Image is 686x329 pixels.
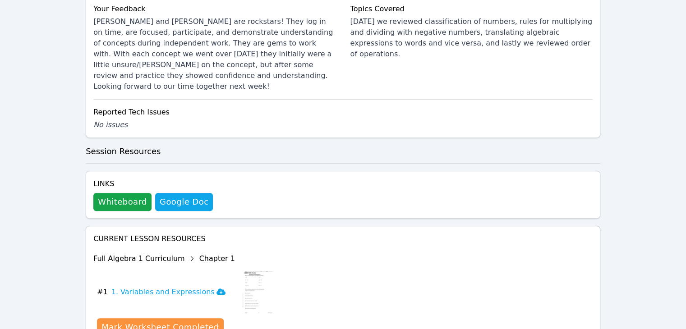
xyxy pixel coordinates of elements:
div: [DATE] we reviewed classification of numbers, rules for multiplying and dividing with negative nu... [350,16,593,59]
button: #11. Variables and Expressions [97,270,233,315]
div: Reported Tech Issues [93,107,593,118]
div: [PERSON_NAME] and [PERSON_NAME] are rockstars! They log in on time, are focused, participate, and... [93,16,336,92]
span: No issues [93,120,128,129]
h4: Links [93,178,213,189]
button: Whiteboard [93,193,152,211]
h3: 1. Variables and Expressions [111,287,226,297]
div: Topics Covered [350,4,593,14]
img: 1. Variables and Expressions [240,270,275,315]
h4: Current Lesson Resources [93,233,593,244]
a: Google Doc [155,193,213,211]
div: Your Feedback [93,4,336,14]
span: # 1 [97,287,108,297]
div: Full Algebra 1 Curriculum Chapter 1 [93,251,275,266]
h3: Session Resources [86,145,600,158]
